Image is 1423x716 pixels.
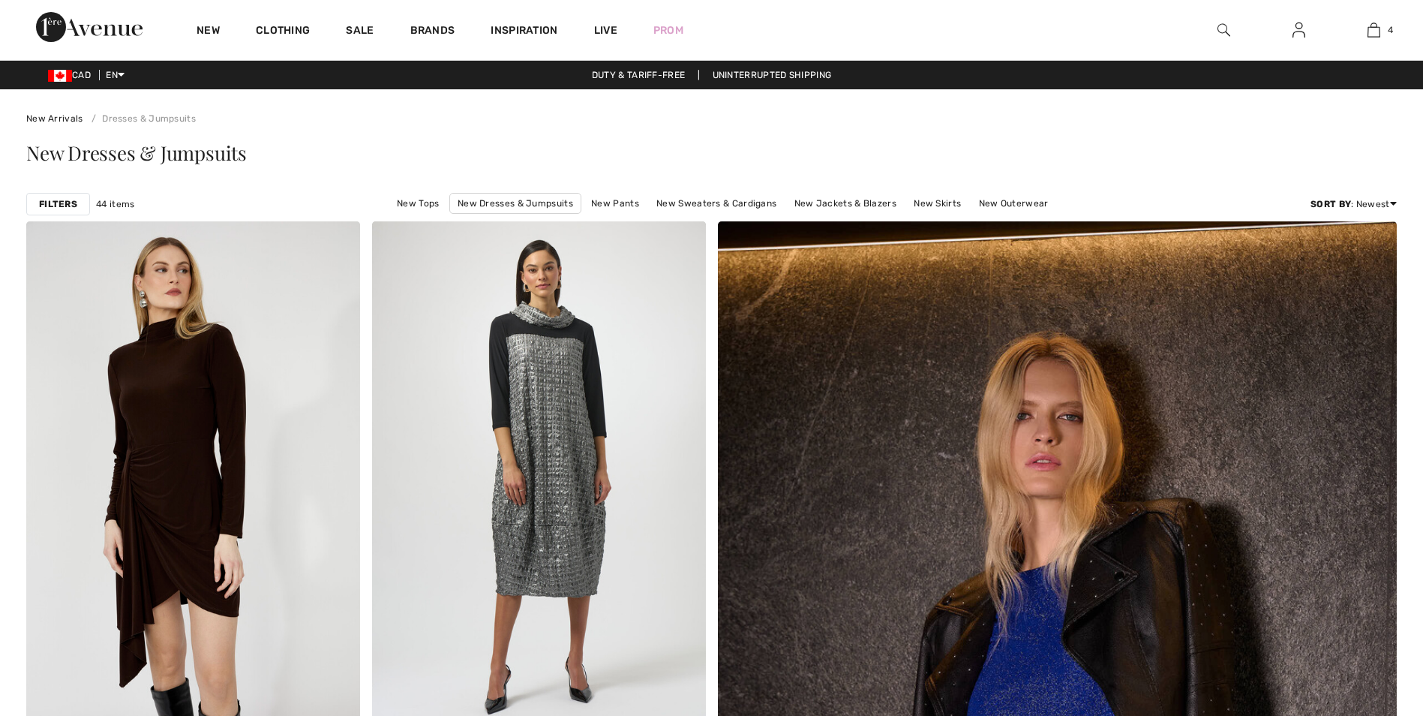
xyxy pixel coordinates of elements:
strong: Filters [39,197,77,211]
a: Sale [346,24,374,40]
img: My Info [1292,21,1305,39]
a: Dresses & Jumpsuits [86,113,196,124]
span: EN [106,70,125,80]
a: Brands [410,24,455,40]
span: Inspiration [491,24,557,40]
a: New Arrivals [26,113,83,124]
a: New Tops [389,194,446,213]
a: 4 [1337,21,1410,39]
a: New Skirts [906,194,968,213]
span: CAD [48,70,97,80]
strong: Sort By [1310,199,1351,209]
a: Live [594,23,617,38]
div: : Newest [1310,197,1397,211]
span: 44 items [96,197,134,211]
a: New Dresses & Jumpsuits [449,193,581,214]
a: Sign In [1280,21,1317,40]
a: Prom [653,23,683,38]
a: New Pants [584,194,647,213]
a: New Jackets & Blazers [787,194,904,213]
span: New Dresses & Jumpsuits [26,140,247,166]
a: New Outerwear [971,194,1056,213]
img: Canadian Dollar [48,70,72,82]
img: My Bag [1367,21,1380,39]
a: New [197,24,220,40]
img: search the website [1217,21,1230,39]
span: 4 [1388,23,1393,37]
a: New Sweaters & Cardigans [649,194,784,213]
img: 1ère Avenue [36,12,143,42]
a: Clothing [256,24,310,40]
